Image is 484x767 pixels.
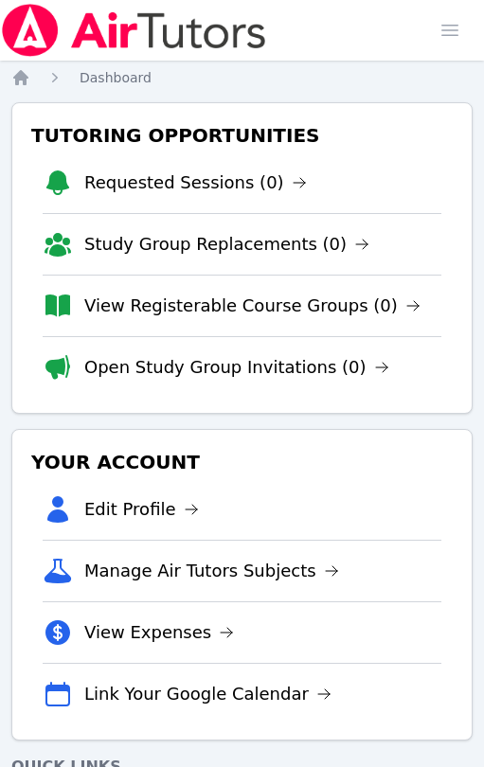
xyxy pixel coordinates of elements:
[27,118,457,152] h3: Tutoring Opportunities
[11,68,473,87] nav: Breadcrumb
[84,496,199,523] a: Edit Profile
[84,169,307,196] a: Requested Sessions (0)
[80,70,152,85] span: Dashboard
[27,445,457,479] h3: Your Account
[84,681,332,707] a: Link Your Google Calendar
[84,293,421,319] a: View Registerable Course Groups (0)
[80,68,152,87] a: Dashboard
[84,354,389,381] a: Open Study Group Invitations (0)
[84,231,369,258] a: Study Group Replacements (0)
[84,558,339,584] a: Manage Air Tutors Subjects
[84,619,234,646] a: View Expenses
